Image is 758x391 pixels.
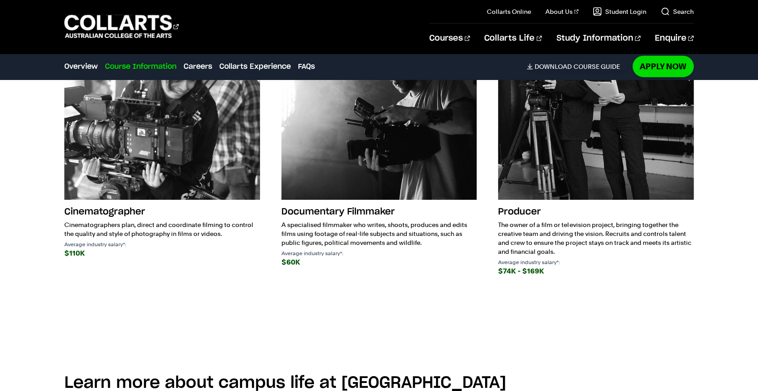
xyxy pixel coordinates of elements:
a: Study Information [556,24,640,53]
a: Overview [64,61,98,72]
a: Apply Now [632,56,694,77]
a: About Us [545,7,578,16]
a: Courses [429,24,470,53]
div: $110K [64,247,260,260]
a: Course Information [105,61,176,72]
h3: Cinematographer [64,203,260,220]
h3: Documentary Filmmaker [281,203,477,220]
a: Collarts Online [487,7,531,16]
a: Search [661,7,694,16]
a: Collarts Experience [219,61,291,72]
p: Cinematographers plan, direct and coordinate filming to control the quality and style of photogra... [64,220,260,238]
div: $74K - $169K [498,265,694,277]
p: The owner of a film or television project, bringing together the creative team and driving the vi... [498,220,694,256]
a: Careers [184,61,212,72]
p: Average industry salary*: [498,260,694,265]
div: Go to homepage [64,14,179,39]
span: Download [535,63,572,71]
h3: Producer [498,203,694,220]
p: A specialised filmmaker who writes, shoots, produces and edits films using footage of real-life s... [281,220,477,247]
div: $60K [281,256,477,269]
a: FAQs [298,61,315,72]
a: Collarts Life [484,24,542,53]
a: Student Login [593,7,646,16]
a: DownloadCourse Guide [527,63,627,71]
a: Enquire [655,24,694,53]
p: Average industry salary*: [281,251,477,256]
p: Average industry salary*: [64,242,260,247]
